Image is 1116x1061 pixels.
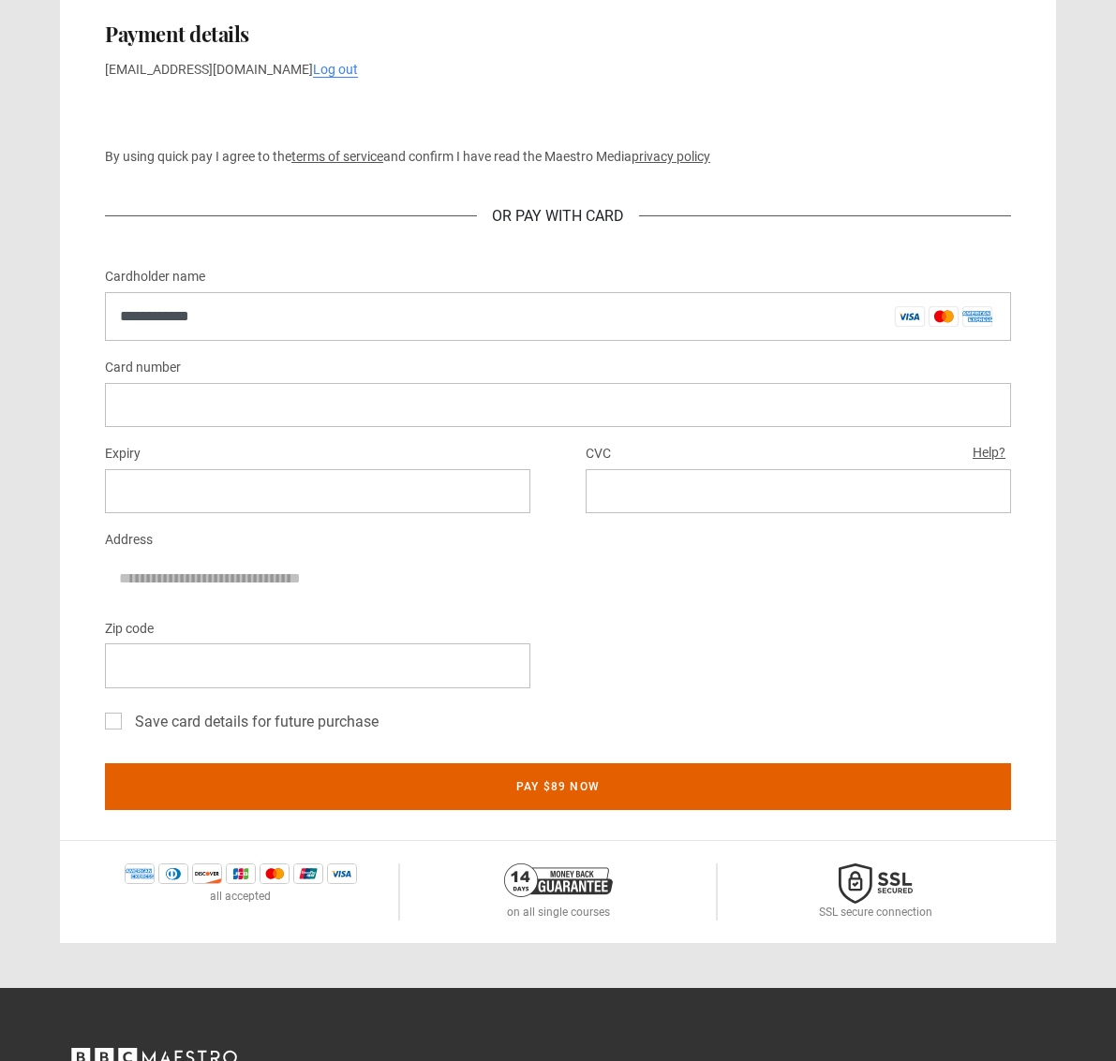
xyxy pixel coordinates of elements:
p: SSL secure connection [819,904,932,921]
img: discover [192,863,222,884]
iframe: Secure card number input frame [120,396,996,414]
p: all accepted [210,888,271,905]
img: visa [327,863,357,884]
label: CVC [586,443,611,465]
iframe: Secure postal code input frame [120,656,515,674]
button: Pay $89 now [105,763,1011,810]
label: Cardholder name [105,266,205,288]
img: 14-day-money-back-guarantee-42d24aedb5115c0ff13b.png [504,863,613,897]
label: Expiry [105,443,141,465]
div: Or Pay With Card [477,205,639,228]
img: unionpay [293,863,323,884]
iframe: Secure expiration date input frame [120,482,515,500]
iframe: Secure CVC input frame [601,482,996,500]
p: [EMAIL_ADDRESS][DOMAIN_NAME] [105,60,1011,80]
label: Zip code [105,618,154,641]
a: terms of service [291,149,383,164]
p: By using quick pay I agree to the and confirm I have read the Maestro Media [105,147,1011,167]
img: diners [158,863,188,884]
img: jcb [226,863,256,884]
p: on all single courses [507,904,610,921]
h2: Payment details [105,22,1011,45]
a: Log out [313,62,358,78]
button: Help? [967,441,1011,465]
img: amex [125,863,155,884]
a: privacy policy [632,149,710,164]
label: Card number [105,357,181,379]
img: mastercard [260,863,290,884]
label: Save card details for future purchase [127,711,379,733]
iframe: Secure payment button frame [105,95,1011,132]
label: Address [105,529,153,552]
